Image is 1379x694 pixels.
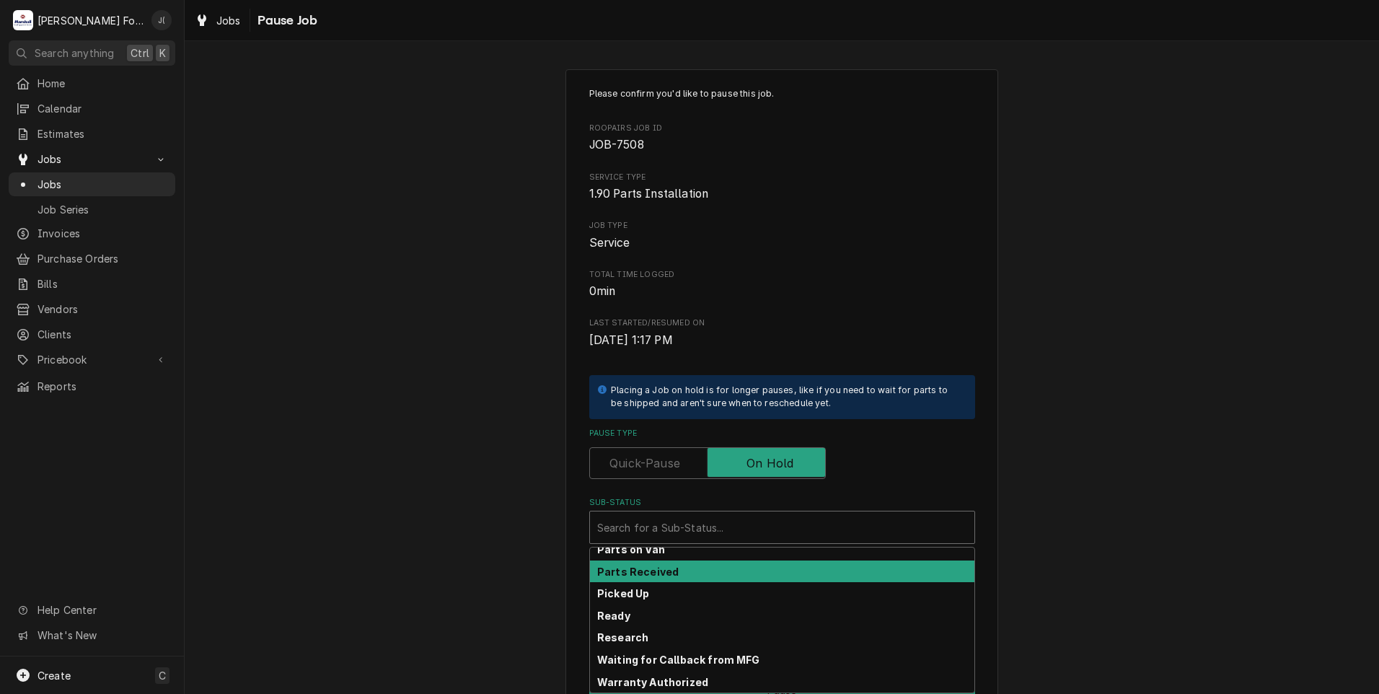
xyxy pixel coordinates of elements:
a: Go to Pricebook [9,348,175,372]
span: Jobs [216,13,241,28]
a: Bills [9,272,175,296]
strong: Parts on Van [597,543,665,555]
button: Search anythingCtrlK [9,40,175,66]
span: Roopairs Job ID [589,123,975,134]
a: Go to Help Center [9,598,175,622]
a: Calendar [9,97,175,120]
span: Invoices [38,226,168,241]
span: What's New [38,628,167,643]
strong: Parts Received [597,566,679,578]
div: Pause Type [589,428,975,479]
a: Clients [9,322,175,346]
span: Pause Job [253,11,317,30]
span: K [159,45,166,61]
span: Last Started/Resumed On [589,317,975,329]
div: J( [151,10,172,30]
span: Roopairs Job ID [589,136,975,154]
span: Jobs [38,177,168,192]
div: Jeff Debigare (109)'s Avatar [151,10,172,30]
p: Please confirm you'd like to pause this job. [589,87,975,100]
span: 0min [589,284,616,298]
span: Bills [38,276,168,291]
div: Last Started/Resumed On [589,317,975,348]
span: Help Center [38,602,167,618]
span: Jobs [38,151,146,167]
div: [PERSON_NAME] Food Equipment Service [38,13,144,28]
a: Go to What's New [9,623,175,647]
div: M [13,10,33,30]
strong: Warranty Authorized [597,676,708,688]
a: Invoices [9,221,175,245]
div: Roopairs Job ID [589,123,975,154]
a: Jobs [9,172,175,196]
span: Total Time Logged [589,269,975,281]
label: Pause Type [589,428,975,439]
span: Calendar [38,101,168,116]
div: Total Time Logged [589,269,975,300]
a: Estimates [9,122,175,146]
span: Vendors [38,302,168,317]
span: Last Started/Resumed On [589,332,975,349]
div: Job Type [589,220,975,251]
div: Placing a Job on hold is for longer pauses, like if you need to wait for parts to be shipped and ... [611,384,961,410]
label: Sub-Status [589,497,975,509]
a: Jobs [189,9,247,32]
div: Job Pause Form [589,87,975,646]
div: Sub-Status [589,497,975,544]
span: Job Type [589,234,975,252]
strong: Picked Up [597,587,649,599]
div: Service Type [589,172,975,203]
strong: Ready [597,610,630,622]
a: Job Series [9,198,175,221]
span: 1.90 Parts Installation [589,187,709,201]
span: Search anything [35,45,114,61]
span: Service Type [589,185,975,203]
span: C [159,668,166,683]
span: Reports [38,379,168,394]
span: Ctrl [131,45,149,61]
span: Service [589,236,630,250]
span: [DATE] 1:17 PM [589,333,673,347]
a: Home [9,71,175,95]
a: Go to Jobs [9,147,175,171]
strong: Research [597,631,648,644]
span: Estimates [38,126,168,141]
span: Job Type [589,220,975,232]
div: Marshall Food Equipment Service's Avatar [13,10,33,30]
span: Clients [38,327,168,342]
span: Pricebook [38,352,146,367]
span: Service Type [589,172,975,183]
span: JOB-7508 [589,138,644,151]
a: Vendors [9,297,175,321]
span: Purchase Orders [38,251,168,266]
span: Total Time Logged [589,283,975,300]
span: Create [38,669,71,682]
span: Home [38,76,168,91]
a: Reports [9,374,175,398]
span: Job Series [38,202,168,217]
a: Purchase Orders [9,247,175,271]
strong: Waiting for Callback from MFG [597,654,760,666]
